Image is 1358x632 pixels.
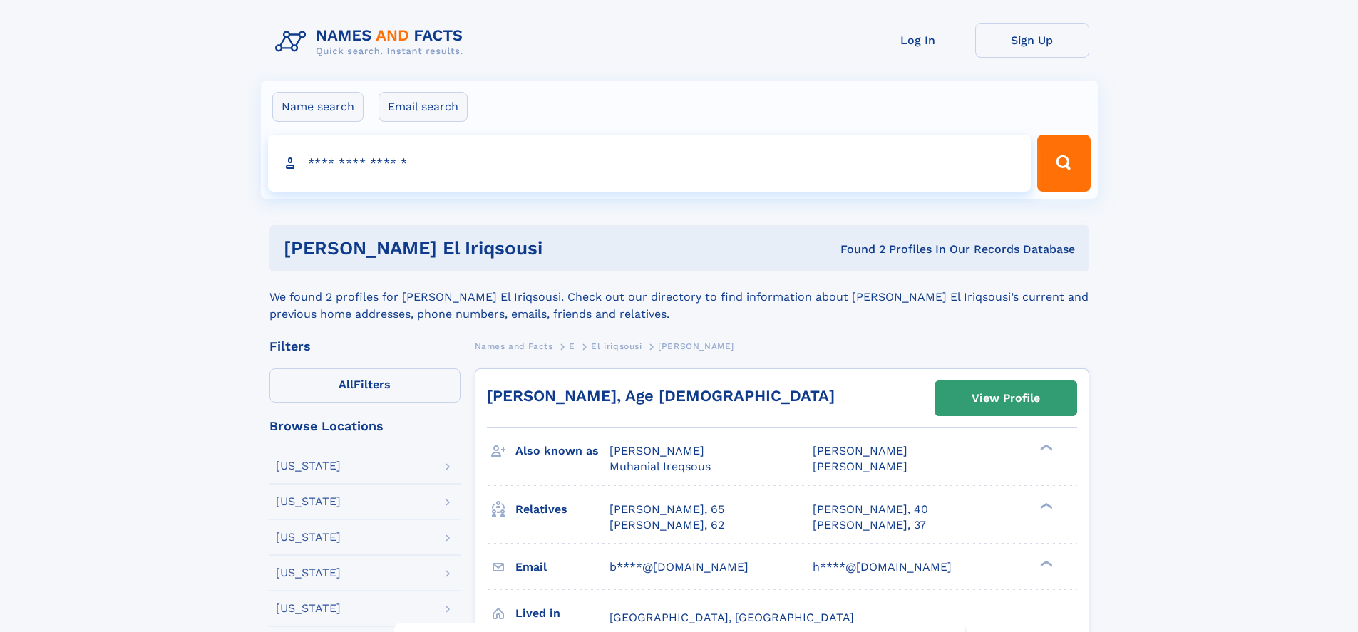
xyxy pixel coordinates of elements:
[487,387,835,405] a: [PERSON_NAME], Age [DEMOGRAPHIC_DATA]
[591,341,642,351] span: El iriqsousi
[813,444,907,457] span: [PERSON_NAME]
[609,502,724,517] a: [PERSON_NAME], 65
[1036,501,1054,510] div: ❯
[609,444,704,457] span: [PERSON_NAME]
[269,420,461,432] div: Browse Locations
[813,517,926,533] a: [PERSON_NAME], 37
[276,496,341,507] div: [US_STATE]
[658,341,734,351] span: [PERSON_NAME]
[813,460,907,473] span: [PERSON_NAME]
[272,92,364,122] label: Name search
[269,23,475,61] img: Logo Names and Facts
[276,567,341,579] div: [US_STATE]
[269,340,461,353] div: Filters
[1037,135,1090,192] button: Search Button
[276,603,341,614] div: [US_STATE]
[515,439,609,463] h3: Also known as
[591,337,642,355] a: El iriqsousi
[1036,559,1054,568] div: ❯
[609,611,854,624] span: [GEOGRAPHIC_DATA], [GEOGRAPHIC_DATA]
[935,381,1076,415] a: View Profile
[515,497,609,522] h3: Relatives
[569,337,575,355] a: E
[269,271,1089,323] div: We found 2 profiles for [PERSON_NAME] El Iriqsousi. Check out our directory to find information a...
[972,382,1040,415] div: View Profile
[975,23,1089,58] a: Sign Up
[339,378,354,391] span: All
[475,337,553,355] a: Names and Facts
[276,460,341,472] div: [US_STATE]
[861,23,975,58] a: Log In
[276,532,341,543] div: [US_STATE]
[379,92,468,122] label: Email search
[1036,443,1054,452] div: ❯
[609,517,724,533] a: [PERSON_NAME], 62
[284,239,691,257] h1: [PERSON_NAME] El Iriqsousi
[609,460,711,473] span: Muhanial Ireqsous
[268,135,1032,192] input: search input
[569,341,575,351] span: E
[515,601,609,626] h3: Lived in
[515,555,609,579] h3: Email
[691,242,1075,257] div: Found 2 Profiles In Our Records Database
[269,368,461,403] label: Filters
[813,502,928,517] a: [PERSON_NAME], 40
